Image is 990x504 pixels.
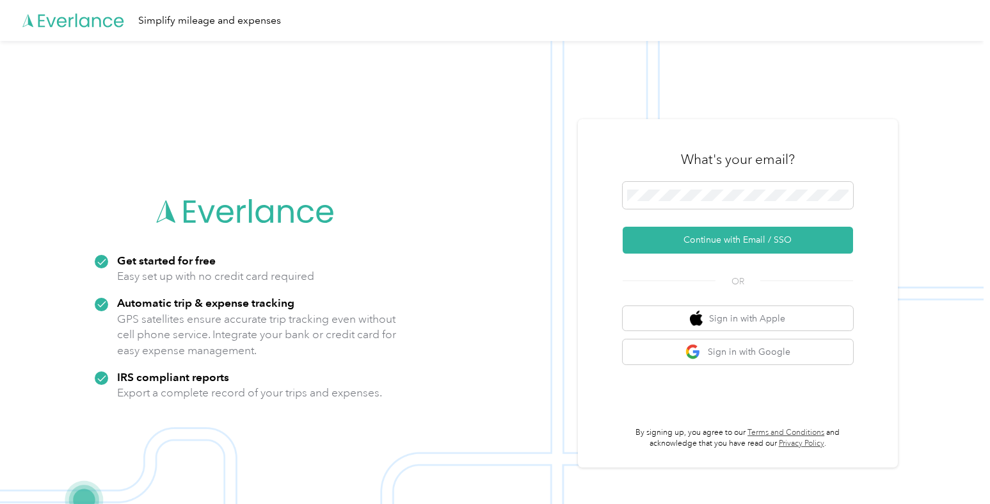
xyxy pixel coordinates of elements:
[623,339,853,364] button: google logoSign in with Google
[117,254,216,267] strong: Get started for free
[117,370,229,384] strong: IRS compliant reports
[117,268,314,284] p: Easy set up with no credit card required
[779,439,824,448] a: Privacy Policy
[918,432,990,504] iframe: Everlance-gr Chat Button Frame
[715,275,760,288] span: OR
[623,306,853,331] button: apple logoSign in with Apple
[138,13,281,29] div: Simplify mileage and expenses
[623,227,853,254] button: Continue with Email / SSO
[117,311,397,359] p: GPS satellites ensure accurate trip tracking even without cell phone service. Integrate your bank...
[117,296,294,309] strong: Automatic trip & expense tracking
[117,385,382,401] p: Export a complete record of your trips and expenses.
[681,150,795,168] h3: What's your email?
[690,311,703,327] img: apple logo
[685,344,701,360] img: google logo
[747,428,824,437] a: Terms and Conditions
[623,427,853,450] p: By signing up, you agree to our and acknowledge that you have read our .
